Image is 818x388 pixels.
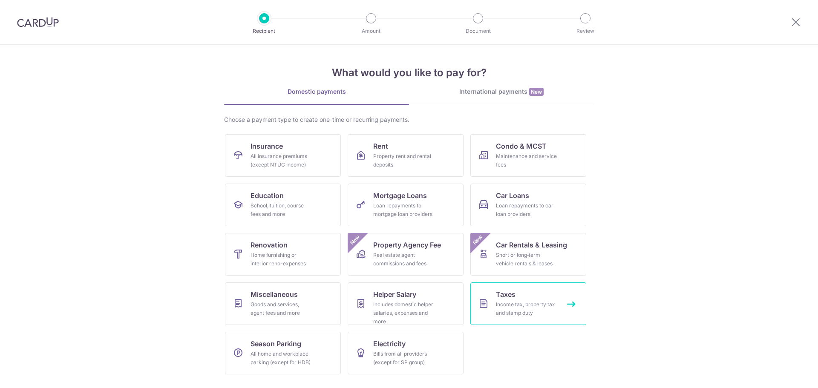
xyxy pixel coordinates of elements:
[529,88,544,96] span: New
[496,240,567,250] span: Car Rentals & Leasing
[251,251,312,268] div: Home furnishing or interior reno-expenses
[251,289,298,299] span: Miscellaneous
[224,65,594,80] h4: What would you like to pay for?
[225,282,341,325] a: MiscellaneousGoods and services, agent fees and more
[554,27,617,35] p: Review
[348,134,464,177] a: RentProperty rent and rental deposits
[251,350,312,367] div: All home and workplace parking (except for HDB)
[496,300,557,317] div: Income tax, property tax and stamp duty
[251,190,284,201] span: Education
[470,233,586,276] a: Car Rentals & LeasingShort or long‑term vehicle rentals & leasesNew
[224,87,409,96] div: Domestic payments
[470,134,586,177] a: Condo & MCSTMaintenance and service fees
[348,233,362,247] span: New
[251,339,301,349] span: Season Parking
[224,115,594,124] div: Choose a payment type to create one-time or recurring payments.
[373,339,406,349] span: Electricity
[17,17,59,27] img: CardUp
[340,27,403,35] p: Amount
[348,233,464,276] a: Property Agency FeeReal estate agent commissions and feesNew
[496,251,557,268] div: Short or long‑term vehicle rentals & leases
[446,27,510,35] p: Document
[225,332,341,374] a: Season ParkingAll home and workplace parking (except for HDB)
[251,201,312,218] div: School, tuition, course fees and more
[470,184,586,226] a: Car LoansLoan repayments to car loan providers
[251,300,312,317] div: Goods and services, agent fees and more
[470,282,586,325] a: TaxesIncome tax, property tax and stamp duty
[348,184,464,226] a: Mortgage LoansLoan repayments to mortgage loan providers
[496,190,529,201] span: Car Loans
[373,152,435,169] div: Property rent and rental deposits
[233,27,296,35] p: Recipient
[251,240,288,250] span: Renovation
[251,141,283,151] span: Insurance
[496,201,557,218] div: Loan repayments to car loan providers
[373,190,427,201] span: Mortgage Loans
[373,350,435,367] div: Bills from all providers (except for SP group)
[225,184,341,226] a: EducationSchool, tuition, course fees and more
[373,240,441,250] span: Property Agency Fee
[348,332,464,374] a: ElectricityBills from all providers (except for SP group)
[225,233,341,276] a: RenovationHome furnishing or interior reno-expenses
[225,134,341,177] a: InsuranceAll insurance premiums (except NTUC Income)
[471,233,485,247] span: New
[373,201,435,218] div: Loan repayments to mortgage loan providers
[348,282,464,325] a: Helper SalaryIncludes domestic helper salaries, expenses and more
[373,141,388,151] span: Rent
[373,300,435,326] div: Includes domestic helper salaries, expenses and more
[251,152,312,169] div: All insurance premiums (except NTUC Income)
[373,251,435,268] div: Real estate agent commissions and fees
[496,152,557,169] div: Maintenance and service fees
[496,289,516,299] span: Taxes
[373,289,416,299] span: Helper Salary
[496,141,547,151] span: Condo & MCST
[409,87,594,96] div: International payments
